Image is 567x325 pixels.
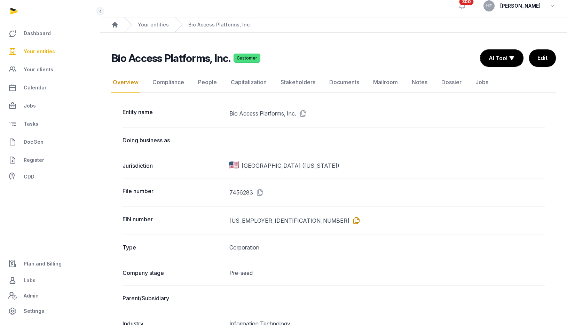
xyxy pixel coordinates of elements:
[229,243,545,252] dd: Corporation
[483,0,495,11] button: HF
[24,292,39,300] span: Admin
[372,72,399,93] a: Mailroom
[24,276,36,285] span: Labs
[123,136,224,144] dt: Doing business as
[123,269,224,277] dt: Company stage
[6,303,94,319] a: Settings
[138,21,169,28] a: Your entities
[440,72,463,93] a: Dossier
[229,215,545,226] dd: [US_EMPLOYER_IDENTIFICATION_NUMBER]
[6,134,94,150] a: DocGen
[123,243,224,252] dt: Type
[6,170,94,184] a: CDD
[123,294,224,302] dt: Parent/Subsidiary
[24,307,44,315] span: Settings
[24,84,47,92] span: Calendar
[24,102,36,110] span: Jobs
[24,29,51,38] span: Dashboard
[123,187,224,198] dt: File number
[6,43,94,60] a: Your entities
[24,260,62,268] span: Plan and Billing
[234,54,260,63] span: Customer
[410,72,429,93] a: Notes
[6,255,94,272] a: Plan and Billing
[486,4,492,8] span: HF
[229,72,268,93] a: Capitalization
[328,72,361,93] a: Documents
[229,187,545,198] dd: 7456283
[6,61,94,78] a: Your clients
[279,72,317,93] a: Stakeholders
[6,97,94,114] a: Jobs
[111,72,556,93] nav: Tabs
[123,108,224,119] dt: Entity name
[529,49,556,67] a: Edit
[6,79,94,96] a: Calendar
[100,17,567,33] nav: Breadcrumb
[197,72,218,93] a: People
[6,116,94,132] a: Tasks
[24,173,34,181] span: CDD
[188,21,251,28] a: Bio Access Platforms, Inc.
[6,152,94,168] a: Register
[6,25,94,42] a: Dashboard
[24,120,38,128] span: Tasks
[474,72,490,93] a: Jobs
[6,289,94,303] a: Admin
[6,272,94,289] a: Labs
[111,72,140,93] a: Overview
[229,269,545,277] dd: Pre-seed
[242,161,339,170] span: [GEOGRAPHIC_DATA] ([US_STATE])
[123,215,224,226] dt: EIN number
[123,161,224,170] dt: Jurisdiction
[229,108,545,119] dd: Bio Access Platforms, Inc.
[111,52,231,64] h2: Bio Access Platforms, Inc.
[500,2,541,10] span: [PERSON_NAME]
[24,47,55,56] span: Your entities
[24,65,53,74] span: Your clients
[24,156,44,164] span: Register
[480,50,523,66] button: AI Tool ▼
[151,72,186,93] a: Compliance
[24,138,44,146] span: DocGen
